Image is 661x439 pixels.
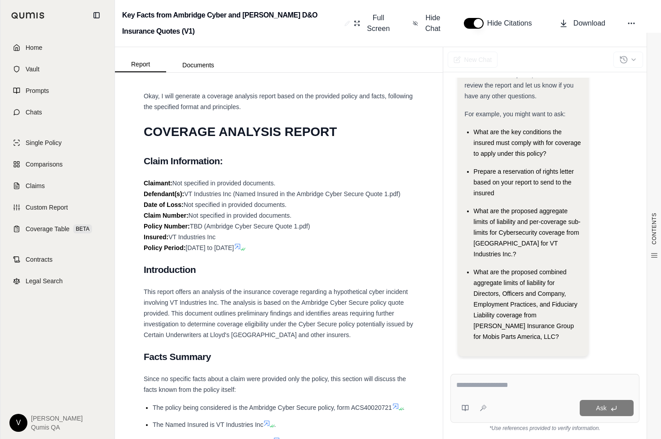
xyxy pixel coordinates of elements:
a: Home [6,38,109,57]
span: What are the proposed combined aggregate limits of liability for Directors, Officers and Company,... [474,268,577,340]
span: Contracts [26,255,53,264]
span: Coverage Table [26,224,70,233]
span: Claims [26,181,45,190]
span: Hide Citations [487,18,538,29]
a: Custom Report [6,198,109,217]
span: VT Industries Inc [168,233,216,241]
span: . [403,404,405,411]
span: [PERSON_NAME] [31,414,83,423]
span: CONTENTS [651,213,658,245]
span: BETA [73,224,92,233]
a: Chats [6,102,109,122]
span: Okay, I will generate a coverage analysis report based on the provided policy and facts, followin... [144,92,413,110]
h1: COVERAGE ANALYSIS REPORT [144,119,414,145]
strong: Policy Number: [144,223,190,230]
strong: Date of Loss: [144,201,184,208]
div: V [9,414,27,432]
strong: Insured: [144,233,168,241]
span: Vault [26,65,40,74]
span: Custom Report [26,203,68,212]
button: Full Screen [350,9,395,38]
h2: Introduction [144,260,414,279]
span: Prompts [26,86,49,95]
span: Not specified in provided documents. [189,212,292,219]
span: Since no specific facts about a claim were provided only the policy, this section will discuss th... [144,375,406,393]
span: Legal Search [26,277,63,285]
a: Claims [6,176,109,196]
span: Not specified in provided documents. [172,180,276,187]
h2: Facts Summary [144,347,414,366]
button: Collapse sidebar [89,8,104,22]
strong: Claim Number: [144,212,189,219]
a: Single Policy [6,133,109,153]
button: Report [115,57,166,72]
button: Download [555,14,609,32]
span: . [274,421,276,428]
div: *Use references provided to verify information. [450,423,639,432]
span: For example, you might want to ask: [465,110,566,118]
span: Download [573,18,605,29]
span: Qumis QA [31,423,83,432]
span: VT Industries Inc (Named Insured in the Ambridge Cyber Secure Quote 1.pdf) [184,190,400,198]
span: What are the key conditions the insured must comply with for coverage to apply under this policy? [474,128,581,157]
span: The policy being considered is the Ambridge Cyber Secure policy, form ACS40020721 [153,404,392,411]
button: Hide Chat [409,9,446,38]
a: Contracts [6,250,109,269]
button: Ask [580,400,634,416]
a: Legal Search [6,271,109,291]
h2: Key Facts from Ambridge Cyber and [PERSON_NAME] D&O Insurance Quotes (V1) [122,7,341,40]
span: [DATE] to [DATE] [185,244,234,251]
span: Full Screen [366,13,391,34]
span: This report offers an analysis of the insurance coverage regarding a hypothetical cyber incident ... [144,288,413,338]
a: Coverage TableBETA [6,219,109,239]
span: Prepare a reservation of rights letter based on your report to send to the insured [474,168,574,197]
span: Single Policy [26,138,62,147]
span: What are the proposed aggregate limits of liability and per-coverage sub-limits for Cybersecurity... [474,207,581,258]
strong: Claimant: [144,180,172,187]
button: Documents [166,58,230,72]
span: The Named Insured is VT Industries Inc [153,421,263,428]
strong: Policy Period: [144,244,185,251]
span: Comparisons [26,160,62,169]
a: Prompts [6,81,109,101]
span: Not specified in provided documents. [184,201,287,208]
strong: Defendant(s): [144,190,184,198]
img: Qumis Logo [11,12,45,19]
a: Comparisons [6,154,109,174]
a: Vault [6,59,109,79]
span: Ask [596,404,606,412]
h2: Claim Information: [144,152,414,171]
span: TBD (Ambridge Cyber Secure Quote 1.pdf) [190,223,310,230]
span: Home [26,43,42,52]
span: Chats [26,108,42,117]
span: Hide Chat [423,13,442,34]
